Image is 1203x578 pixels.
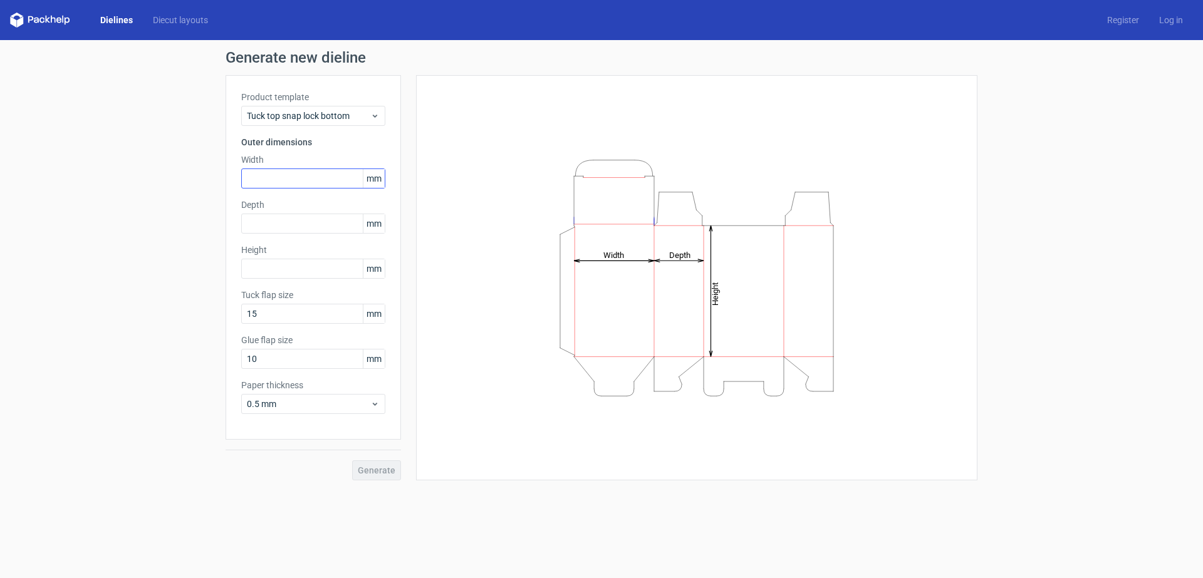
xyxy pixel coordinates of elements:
[363,169,385,188] span: mm
[247,398,370,410] span: 0.5 mm
[90,14,143,26] a: Dielines
[241,334,385,346] label: Glue flap size
[1149,14,1193,26] a: Log in
[363,304,385,323] span: mm
[143,14,218,26] a: Diecut layouts
[1097,14,1149,26] a: Register
[363,259,385,278] span: mm
[241,244,385,256] label: Height
[669,250,690,259] tspan: Depth
[226,50,977,65] h1: Generate new dieline
[241,379,385,391] label: Paper thickness
[247,110,370,122] span: Tuck top snap lock bottom
[363,214,385,233] span: mm
[241,136,385,148] h3: Outer dimensions
[711,282,720,305] tspan: Height
[241,91,385,103] label: Product template
[363,349,385,368] span: mm
[241,289,385,301] label: Tuck flap size
[241,199,385,211] label: Depth
[241,153,385,166] label: Width
[603,250,624,259] tspan: Width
